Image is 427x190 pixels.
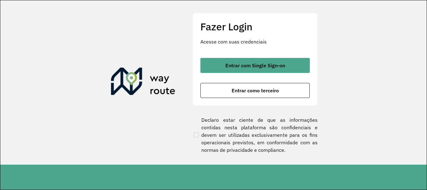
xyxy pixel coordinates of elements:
label: Declaro estar ciente de que as informações contidas nesta plataforma são confidenciais e devem se... [193,116,318,154]
span: Entrar com Single Sign-on [225,63,285,68]
h2: Fazer Login [200,21,310,33]
span: Entrar como terceiro [232,88,279,93]
p: Acesse com suas credenciais [200,38,310,45]
img: Roteirizador AmbevTech [111,68,175,98]
button: button [200,83,310,98]
button: button [200,58,310,73]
